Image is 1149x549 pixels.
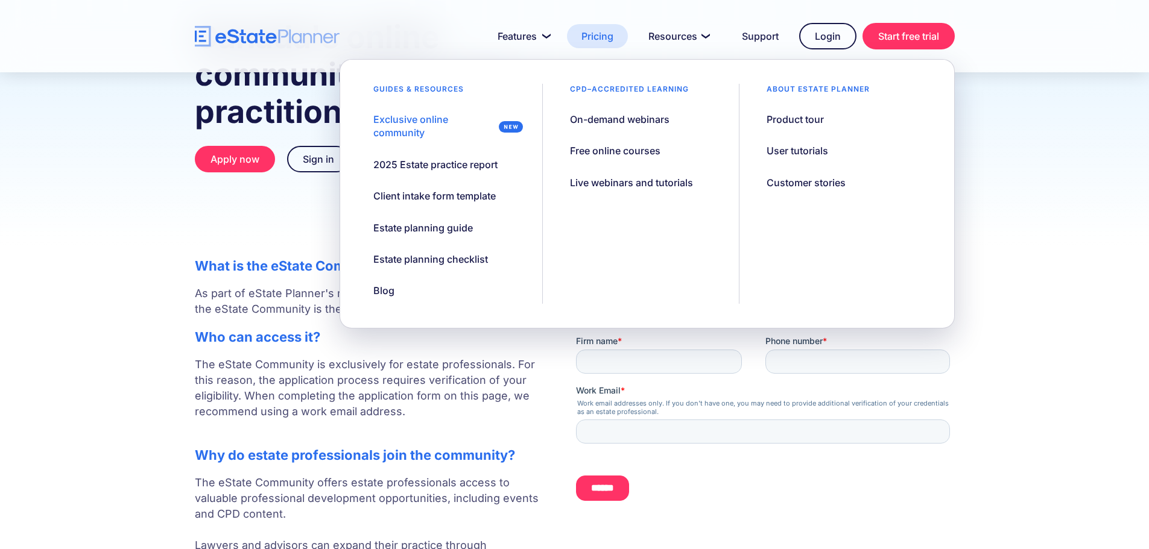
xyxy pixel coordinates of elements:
a: Support [727,24,793,48]
div: Guides & resources [358,84,479,101]
div: Product tour [767,113,824,126]
div: CPD–accredited learning [555,84,704,101]
a: Customer stories [752,170,861,195]
p: The eState Community is exclusively for estate professionals. For this reason, the application pr... [195,357,552,435]
a: Free online courses [555,138,676,163]
a: Estate planning checklist [358,246,503,272]
iframe: Form 0 [576,286,955,511]
a: Pricing [567,24,628,48]
div: Estate planning checklist [373,253,488,266]
a: Login [799,23,856,49]
a: Estate planning guide [358,215,488,240]
a: User tutorials [752,138,843,163]
a: Live webinars and tutorials [555,170,708,195]
a: Resources [634,24,721,48]
div: Customer stories [767,176,846,189]
a: Start free trial [863,23,955,49]
a: Features [483,24,561,48]
a: 2025 Estate practice report [358,152,513,177]
strong: Canada's online community for estate practitioners [195,18,521,131]
div: Exclusive online community [373,113,494,140]
div: Estate planning guide [373,221,473,234]
div: Client intake form template [373,189,496,202]
a: On-demand webinars [555,107,685,132]
a: Blog [358,278,410,303]
h2: What is the eState Community? [195,258,552,274]
a: Sign in [287,146,350,172]
div: Blog [373,284,394,297]
div: On-demand webinars [570,113,669,126]
div: About estate planner [752,84,885,101]
a: Product tour [752,107,839,132]
a: Apply now [195,146,275,172]
div: 2025 Estate practice report [373,158,498,171]
div: Free online courses [570,144,660,157]
div: User tutorials [767,144,828,157]
p: As part of eState Planner's mission to support estate professionals, the eState Community is the ... [195,286,552,317]
h2: Who can access it? [195,329,552,345]
a: home [195,26,340,47]
h2: Why do estate professionals join the community? [195,447,552,463]
a: Client intake form template [358,183,511,209]
a: Exclusive online community [358,107,530,146]
div: Live webinars and tutorials [570,176,693,189]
